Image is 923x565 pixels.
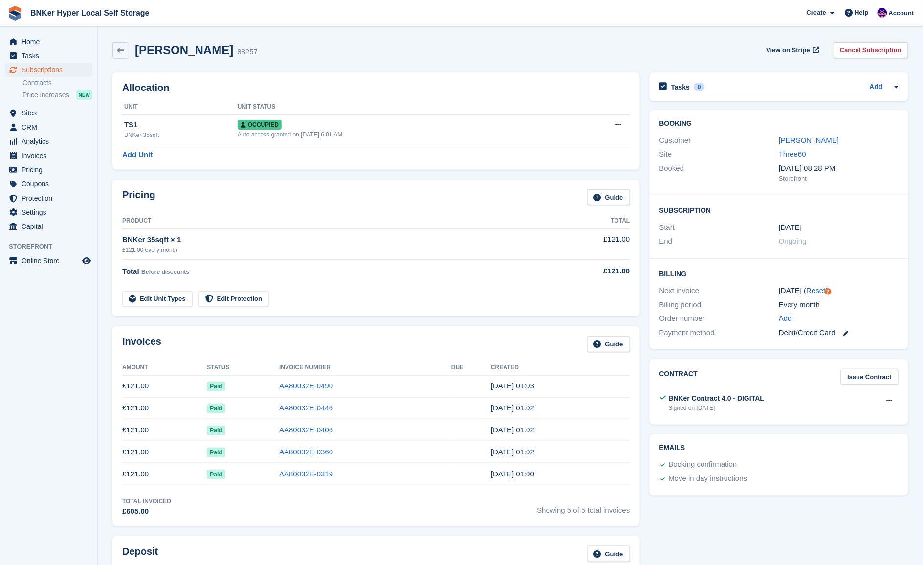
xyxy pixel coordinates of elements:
div: Next invoice [659,285,779,296]
a: menu [5,106,92,120]
span: Home [22,35,80,48]
th: Due [451,360,491,376]
a: Add [870,82,883,93]
time: 2025-06-05 00:00:13 UTC [491,470,534,478]
th: Total [552,213,630,229]
a: Contracts [22,78,92,88]
span: Help [855,8,869,18]
div: BNKer 35sqft [124,131,238,139]
img: stora-icon-8386f47178a22dfd0bd8f6a31ec36ba5ce8667c1dd55bd0f319d3a0aa187defe.svg [8,6,22,21]
div: £605.00 [122,506,171,517]
span: CRM [22,120,80,134]
a: Guide [587,336,630,352]
a: AA80032E-0406 [279,426,333,434]
h2: Pricing [122,189,155,205]
a: BNKer Hyper Local Self Storage [26,5,154,21]
span: Paid [207,448,225,457]
h2: Tasks [671,83,690,91]
a: Edit Unit Types [122,291,193,307]
h2: Invoices [122,336,161,352]
a: menu [5,191,92,205]
a: Cancel Subscription [833,42,908,58]
span: Paid [207,404,225,413]
span: Coupons [22,177,80,191]
a: AA80032E-0319 [279,470,333,478]
a: AA80032E-0446 [279,404,333,412]
div: Storefront [779,174,899,183]
div: BNKer 35sqft × 1 [122,234,552,246]
th: Created [491,360,630,376]
span: Capital [22,220,80,233]
time: 2025-09-05 00:02:30 UTC [491,404,534,412]
a: menu [5,163,92,177]
a: Preview store [81,255,92,267]
h2: Booking [659,120,899,128]
span: Tasks [22,49,80,63]
span: Settings [22,205,80,219]
a: Add Unit [122,149,153,160]
div: NEW [76,90,92,100]
div: Order number [659,313,779,324]
span: Subscriptions [22,63,80,77]
time: 2025-06-05 00:00:00 UTC [779,222,802,233]
a: menu [5,220,92,233]
h2: Contract [659,369,698,385]
span: Storefront [9,242,97,251]
span: Account [889,8,914,18]
a: AA80032E-0490 [279,382,333,390]
div: Signed on [DATE] [669,404,765,412]
div: Booked [659,163,779,183]
div: Site [659,149,779,160]
h2: Allocation [122,82,630,93]
span: Pricing [22,163,80,177]
span: Occupied [238,120,282,130]
a: menu [5,135,92,148]
h2: Subscription [659,205,899,215]
th: Unit Status [238,99,566,115]
div: Auto access granted on [DATE] 6:01 AM [238,130,566,139]
a: menu [5,63,92,77]
a: menu [5,35,92,48]
div: End [659,236,779,247]
div: Payment method [659,327,779,339]
a: Three60 [779,150,806,158]
div: [DATE] ( ) [779,285,899,296]
div: BNKer Contract 4.0 - DIGITAL [669,393,765,404]
span: Paid [207,426,225,435]
div: Customer [659,135,779,146]
a: Guide [587,189,630,205]
td: £121.00 [552,228,630,259]
div: TS1 [124,119,238,131]
div: £121.00 [552,266,630,277]
div: 0 [694,83,705,91]
h2: [PERSON_NAME] [135,44,233,57]
img: David Fricker [878,8,887,18]
td: £121.00 [122,441,207,463]
th: Unit [122,99,238,115]
a: Price increases NEW [22,90,92,100]
th: Status [207,360,279,376]
span: Invoices [22,149,80,162]
td: £121.00 [122,463,207,485]
time: 2025-08-05 00:02:26 UTC [491,426,534,434]
span: Sites [22,106,80,120]
span: Before discounts [141,269,189,275]
span: Total [122,267,139,275]
a: menu [5,149,92,162]
h2: Deposit [122,546,158,562]
a: menu [5,177,92,191]
span: Create [807,8,826,18]
a: Add [779,313,792,324]
div: Start [659,222,779,233]
a: Edit Protection [198,291,269,307]
div: [DATE] 08:28 PM [779,163,899,174]
div: Every month [779,299,899,311]
a: menu [5,120,92,134]
h2: Billing [659,269,899,278]
div: 88257 [237,46,258,58]
a: menu [5,205,92,219]
span: Ongoing [779,237,807,245]
span: Showing 5 of 5 total invoices [537,497,630,517]
a: Reset [807,286,826,294]
span: Paid [207,470,225,479]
